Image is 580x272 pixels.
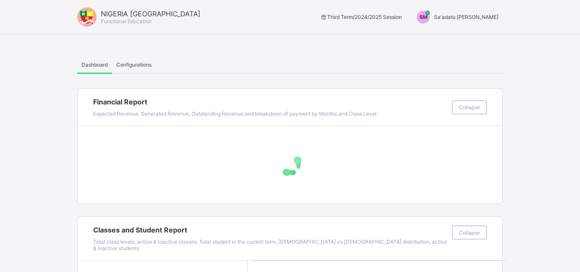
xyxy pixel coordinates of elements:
[82,61,108,68] span: Dashboard
[116,61,152,68] span: Configurations
[93,238,447,251] span: Total class levels, active & inactive classes, Total student in the current term, [DEMOGRAPHIC_DA...
[434,14,498,20] span: Sa'adatu [PERSON_NAME]
[101,18,152,24] span: Functional Education
[101,9,200,18] span: NIGERIA [GEOGRAPHIC_DATA]
[93,98,448,106] span: Financial Report
[320,14,402,20] span: session/term information
[459,229,480,236] span: Collapse
[93,110,377,117] span: Expected Revenue, Generated Revenue, Outstanding Revenue and breakdown of payment by Months and C...
[459,104,480,110] span: Collapse
[93,226,448,234] span: Classes and Student Report
[419,14,428,20] span: SM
